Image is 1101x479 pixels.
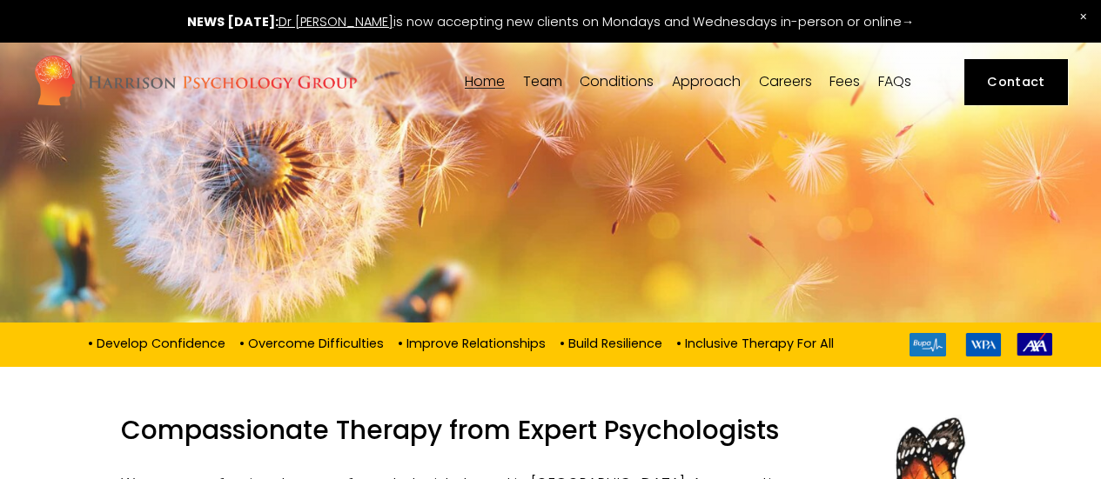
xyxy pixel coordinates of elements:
a: Careers [759,74,812,90]
a: Home [465,74,505,90]
span: Conditions [580,75,654,89]
a: Dr [PERSON_NAME] [279,13,393,30]
p: • Develop Confidence • Overcome Difficulties • Improve Relationships • Build Resilience • Inclusi... [49,333,881,352]
a: folder dropdown [523,74,562,90]
a: Contact [964,59,1068,105]
h1: Compassionate Therapy from Expert Psychologists [121,415,980,456]
span: Team [523,75,562,89]
a: FAQs [878,74,911,90]
span: Approach [672,75,741,89]
a: Fees [829,74,860,90]
a: folder dropdown [580,74,654,90]
a: folder dropdown [672,74,741,90]
img: Harrison Psychology Group [33,54,358,110]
